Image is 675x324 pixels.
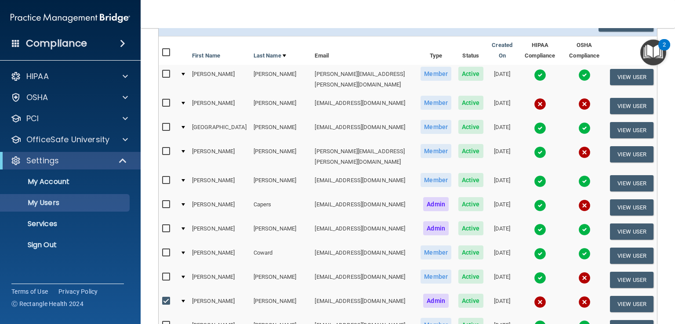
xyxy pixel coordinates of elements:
td: [PERSON_NAME] [189,94,250,118]
td: [DATE] [487,171,518,195]
span: Member [421,245,451,259]
div: 2 [663,45,666,56]
td: [GEOGRAPHIC_DATA] [189,118,250,142]
a: Settings [11,155,127,166]
img: tick.e7d51cea.svg [534,175,546,187]
td: [PERSON_NAME] [250,268,312,292]
img: tick.e7d51cea.svg [578,248,591,260]
span: Member [421,144,451,158]
a: First Name [192,50,220,61]
th: Status [455,36,487,65]
span: Active [458,144,483,158]
button: View User [610,146,653,162]
img: tick.e7d51cea.svg [534,248,546,260]
td: [EMAIL_ADDRESS][DOMAIN_NAME] [311,118,417,142]
span: Admin [423,197,449,211]
iframe: Drift Widget Chat Controller [523,263,664,298]
p: OfficeSafe University [26,134,109,145]
td: [EMAIL_ADDRESS][DOMAIN_NAME] [311,171,417,195]
p: My Users [6,198,126,207]
span: Active [458,120,483,134]
span: Active [458,67,483,81]
td: [PERSON_NAME] [189,195,250,220]
img: tick.e7d51cea.svg [578,223,591,236]
th: Email [311,36,417,65]
span: Active [458,96,483,110]
span: Active [458,173,483,187]
span: Member [421,173,451,187]
td: [PERSON_NAME] [250,142,312,171]
span: Member [421,96,451,110]
img: cross.ca9f0e7f.svg [578,98,591,110]
img: cross.ca9f0e7f.svg [578,296,591,308]
a: Terms of Use [11,287,48,296]
td: [DATE] [487,118,518,142]
p: My Account [6,177,126,186]
a: Created On [490,40,514,61]
td: [EMAIL_ADDRESS][DOMAIN_NAME] [311,244,417,268]
p: PCI [26,113,39,124]
button: Open Resource Center, 2 new notifications [640,40,666,65]
p: HIPAA [26,71,49,82]
th: HIPAA Compliance [518,36,562,65]
td: [DATE] [487,65,518,94]
img: tick.e7d51cea.svg [534,223,546,236]
img: tick.e7d51cea.svg [578,122,591,134]
td: [PERSON_NAME] [250,292,312,316]
a: Last Name [254,50,286,61]
td: [EMAIL_ADDRESS][DOMAIN_NAME] [311,94,417,118]
span: Admin [423,294,449,308]
a: OfficeSafe University [11,134,128,145]
span: Admin [423,221,449,235]
td: [PERSON_NAME] [189,142,250,171]
td: [DATE] [487,94,518,118]
button: View User [610,199,653,216]
span: Active [458,197,483,211]
td: [PERSON_NAME] [250,94,312,118]
button: View User [610,248,653,264]
img: tick.e7d51cea.svg [534,146,546,158]
img: cross.ca9f0e7f.svg [578,199,591,212]
img: tick.e7d51cea.svg [578,69,591,81]
td: [PERSON_NAME] [189,268,250,292]
img: cross.ca9f0e7f.svg [578,146,591,158]
td: [DATE] [487,195,518,220]
td: [DATE] [487,292,518,316]
span: Member [421,67,451,81]
button: View User [610,98,653,114]
p: Sign Out [6,241,126,249]
td: [EMAIL_ADDRESS][DOMAIN_NAME] [311,268,417,292]
td: Coward [250,244,312,268]
span: Active [458,270,483,284]
img: tick.e7d51cea.svg [534,69,546,81]
span: Member [421,270,451,284]
td: [EMAIL_ADDRESS][DOMAIN_NAME] [311,195,417,220]
img: cross.ca9f0e7f.svg [534,296,546,308]
td: [EMAIL_ADDRESS][DOMAIN_NAME] [311,220,417,244]
span: Ⓒ Rectangle Health 2024 [11,299,83,308]
button: View User [610,175,653,191]
td: [DATE] [487,220,518,244]
p: OSHA [26,92,48,103]
span: Member [421,120,451,134]
img: cross.ca9f0e7f.svg [534,98,546,110]
td: [PERSON_NAME][EMAIL_ADDRESS][PERSON_NAME][DOMAIN_NAME] [311,65,417,94]
td: [PERSON_NAME] [250,118,312,142]
img: PMB logo [11,9,130,27]
td: [PERSON_NAME] [189,244,250,268]
h4: Compliance [26,37,87,50]
a: OSHA [11,92,128,103]
td: [EMAIL_ADDRESS][DOMAIN_NAME] [311,292,417,316]
span: Active [458,245,483,259]
td: [PERSON_NAME] [250,220,312,244]
td: [PERSON_NAME] [250,65,312,94]
td: [DATE] [487,142,518,171]
button: View User [610,296,653,312]
a: Privacy Policy [58,287,98,296]
td: [PERSON_NAME] [189,171,250,195]
button: View User [610,223,653,240]
img: tick.e7d51cea.svg [534,122,546,134]
p: Settings [26,155,59,166]
img: tick.e7d51cea.svg [534,199,546,212]
td: [PERSON_NAME] [189,65,250,94]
